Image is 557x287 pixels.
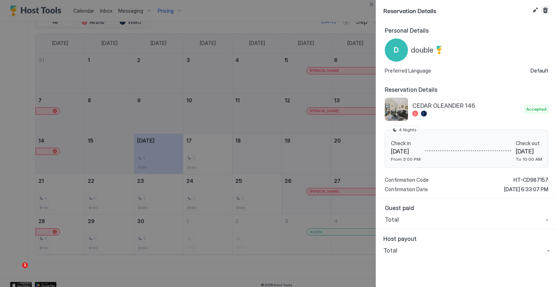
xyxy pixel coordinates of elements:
[391,140,421,147] span: Check in
[385,204,548,212] span: Guest paid
[385,177,429,183] span: Confirmation Code
[547,247,550,254] span: -
[385,98,408,121] div: listing image
[391,148,421,155] span: [DATE]
[385,186,428,193] span: Confirmation Date
[383,247,397,254] span: Total
[7,262,25,280] iframe: Intercom live chat
[531,67,548,74] span: Default
[385,27,548,34] span: Personal Details
[541,6,550,15] button: Cancel reservation
[22,262,28,268] span: 1
[531,6,540,15] button: Edit reservation
[391,156,421,162] span: From 3:00 PM
[516,140,542,147] span: Check out
[383,235,550,242] span: Host payout
[516,156,542,162] span: To 10:00 AM
[385,216,399,223] span: Total
[385,67,431,74] span: Preferred Language
[516,148,542,155] span: [DATE]
[399,127,417,133] span: 4 Nights
[394,45,399,56] span: D
[412,102,521,109] span: CEDAR OLEANDER 146
[383,6,529,15] span: Reservation Details
[411,46,433,55] span: double
[526,106,546,112] span: Accepted
[504,186,548,193] span: [DATE] 6:33:07 PM
[513,177,548,183] span: HT-CD987157
[385,86,548,93] span: Reservation Details
[546,216,548,223] span: -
